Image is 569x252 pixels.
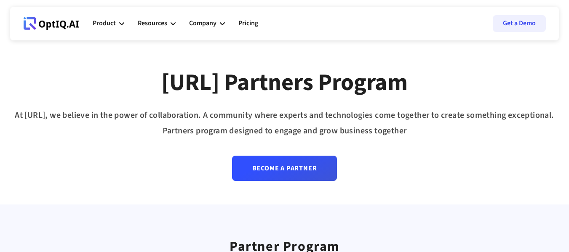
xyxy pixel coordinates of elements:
div: Company [189,18,216,29]
div: [URL] Partners Program [161,68,408,98]
div: Company [189,11,225,36]
a: Pricing [238,11,258,36]
a: Get a Demo [493,15,546,32]
a: Webflow Homepage [24,11,79,36]
div: At [URL], we believe in the power of collaboration. A community where experts and technologies co... [10,108,559,139]
a: Become a partner [232,156,337,181]
div: Product [93,18,116,29]
div: Product [93,11,124,36]
div: Resources [138,18,167,29]
div: Resources [138,11,176,36]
